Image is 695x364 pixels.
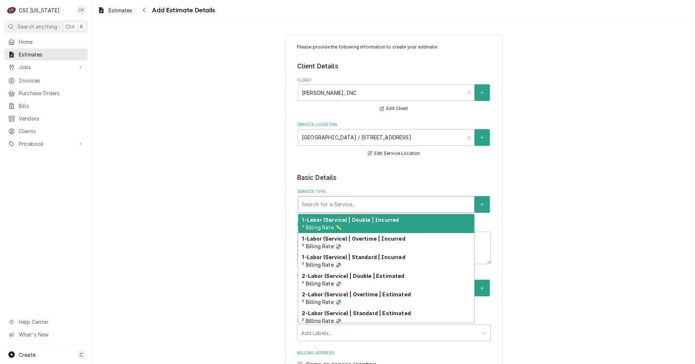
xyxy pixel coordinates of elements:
[475,129,490,146] button: Create New Location
[297,318,491,341] div: Labels
[4,329,88,340] a: Go to What's New
[302,262,341,268] span: ² Billing Rate 💸
[19,352,35,358] span: Create
[19,51,84,58] span: Estimates
[297,44,491,50] p: Please provide the following information to create your estimate:
[4,48,88,60] a: Estimates
[302,291,410,297] strong: 2-Labor (Service) | Overtime | Estimated
[302,243,341,249] span: ² Billing Rate 💸
[480,286,484,291] svg: Create New Equipment
[4,100,88,112] a: Bills
[302,299,341,305] span: ² Billing Rate 💸
[109,7,132,14] span: Estimates
[4,113,88,124] a: Vendors
[297,350,491,356] label: Billing Address
[480,90,484,95] svg: Create New Client
[4,125,88,137] a: Clients
[17,23,57,30] span: Search anything
[302,310,410,316] strong: 2-Labor (Service) | Standard | Estimated
[379,104,409,113] button: Edit Client
[19,115,84,122] span: Vendors
[297,173,491,182] legend: Basic Details
[367,149,421,158] button: Edit Service Location
[7,5,17,15] div: CSI Kentucky's Avatar
[4,138,88,150] a: Go to Pricebook
[302,254,405,260] strong: 1-Labor (Service) | Standard | Incurred
[80,23,83,30] span: K
[4,61,88,73] a: Go to Jobs
[4,36,88,48] a: Home
[4,316,88,328] a: Go to Help Center
[138,4,150,16] button: Navigate back
[4,75,88,86] a: Invoices
[475,84,490,101] button: Create New Client
[297,273,491,309] div: Equipment
[480,202,484,207] svg: Create New Service
[76,5,86,15] div: Craig Pierce's Avatar
[297,122,491,158] div: Service Location
[297,273,491,279] label: Equipment
[302,280,341,287] span: ² Billing Rate 💸
[150,5,215,15] span: Add Estimate Details
[19,38,84,46] span: Home
[297,189,491,195] label: Service Type
[480,135,484,140] svg: Create New Location
[19,89,84,97] span: Purchase Orders
[302,273,404,279] strong: 2-Labor (Service) | Double | Estimated
[19,318,84,326] span: Help Center
[475,196,490,213] button: Create New Service
[475,280,490,296] button: Create New Equipment
[302,217,399,223] strong: 1-Labor (Service) | Double | Incurred
[302,224,341,230] span: ² Billing Rate 💸
[302,318,341,324] span: ² Billing Rate 💸
[297,221,491,227] label: Reason For Call
[19,7,60,14] div: CSI [US_STATE]
[19,77,84,84] span: Invoices
[19,102,84,110] span: Bills
[19,331,84,338] span: What's New
[297,221,491,264] div: Reason For Call
[66,23,75,30] span: Ctrl
[302,236,405,242] strong: 1-Labor (Service) | Overtime | Incurred
[4,87,88,99] a: Purchase Orders
[7,5,17,15] div: C
[297,122,491,128] label: Service Location
[297,189,491,212] div: Service Type
[95,4,135,16] a: Estimates
[19,140,73,148] span: Pricebook
[297,62,491,71] legend: Client Details
[80,351,83,359] span: C
[19,63,73,71] span: Jobs
[297,318,491,323] label: Labels
[297,77,491,113] div: Client
[297,77,491,83] label: Client
[4,20,88,33] button: Search anythingCtrlK
[19,127,84,135] span: Clients
[76,5,86,15] div: CP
